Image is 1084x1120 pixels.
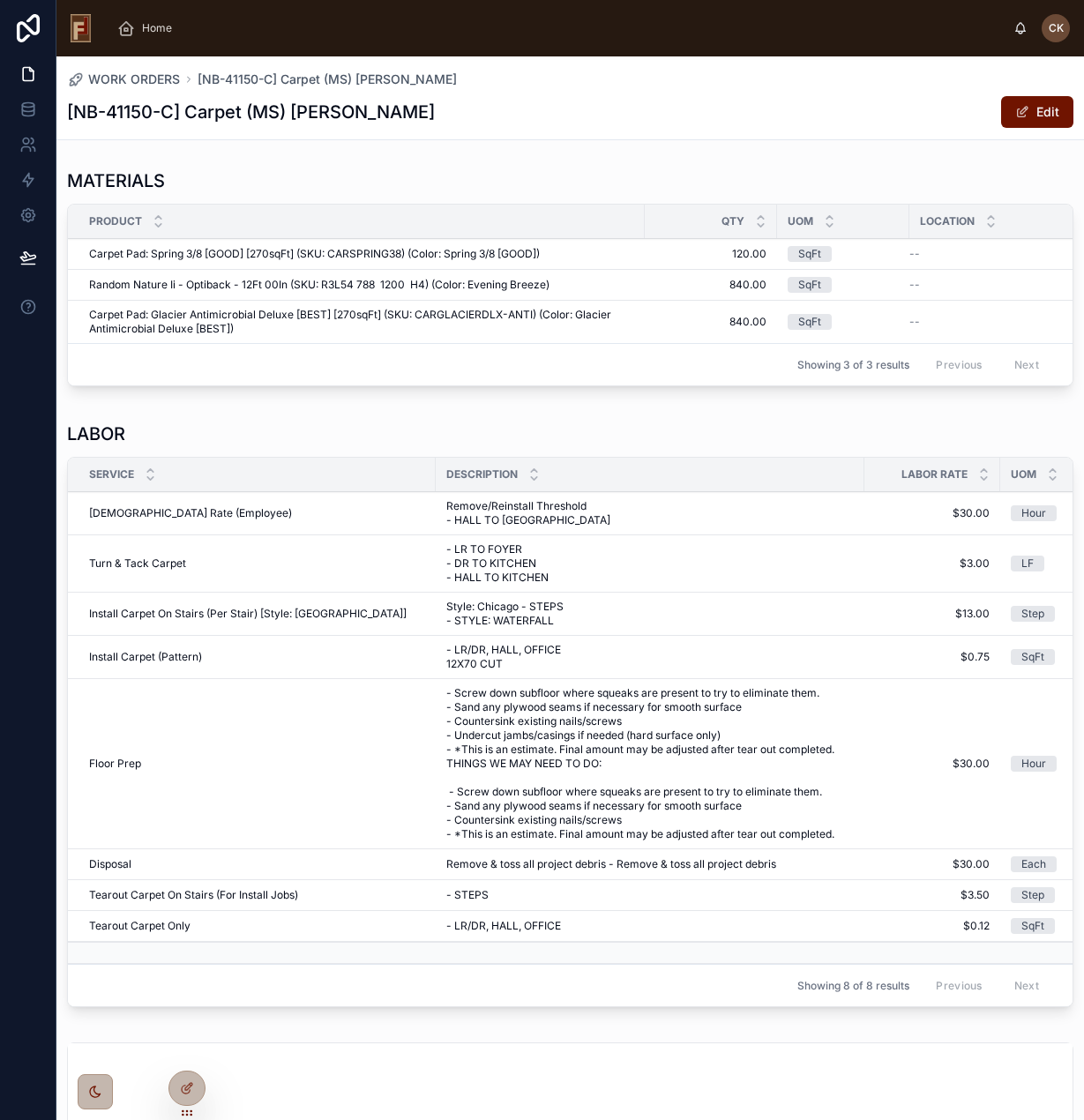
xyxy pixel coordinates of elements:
[797,979,909,993] span: Showing 8 of 8 results
[89,919,191,933] span: Tearout Carpet Only
[875,607,990,621] span: $13.00
[875,556,990,571] span: $3.00
[89,247,540,261] span: Carpet Pad: Spring 3/8 [GOOD] [270sqFt] (SKU: CARSPRING38) (Color: Spring 3/8 [GOOD])
[89,607,407,621] span: Install Carpet On Stairs (Per Stair) [Style: [GEOGRAPHIC_DATA]]
[1021,856,1046,872] div: Each
[1021,556,1034,571] div: LF
[89,857,131,871] span: Disposal
[142,21,172,35] span: Home
[88,71,180,88] span: WORK ORDERS
[446,919,561,933] span: - LR/DR, HALL, OFFICE
[875,888,990,902] span: $3.50
[655,247,766,261] span: 120.00
[909,247,920,261] span: --
[901,467,968,482] span: Labor Rate
[797,358,909,372] span: Showing 3 of 3 results
[89,650,202,664] span: Install Carpet (Pattern)
[89,757,141,771] span: Floor Prep
[655,278,766,292] span: 840.00
[875,757,990,771] span: $30.00
[1049,21,1064,35] span: CK
[89,506,292,520] span: [DEMOGRAPHIC_DATA] Rate (Employee)
[875,506,990,520] span: $30.00
[89,467,134,482] span: Service
[920,214,975,228] span: Location
[112,12,184,44] a: Home
[909,315,920,329] span: --
[89,888,298,902] span: Tearout Carpet On Stairs (For Install Jobs)
[89,308,634,336] span: Carpet Pad: Glacier Antimicrobial Deluxe [BEST] [270sqFt] (SKU: CARGLACIERDLX-ANTI) (Color: Glaci...
[1011,467,1036,482] span: UOM
[875,650,990,664] span: $0.75
[1021,649,1044,665] div: SqFt
[67,168,165,193] h1: MATERIALS
[875,857,990,871] span: $30.00
[446,542,720,585] span: - LR TO FOYER - DR TO KITCHEN - HALL TO KITCHEN
[655,315,766,329] span: 840.00
[721,214,744,228] span: Qty
[89,278,549,292] span: Random Nature Ii - Optiback - 12Ft 00In (SKU: R3L54 788 1200 H4) (Color: Evening Breeze)
[1021,918,1044,934] div: SqFt
[798,314,821,330] div: SqFt
[67,71,180,88] a: WORK ORDERS
[1001,96,1073,128] button: Edit
[89,214,142,228] span: Product
[446,600,674,628] span: Style: Chicago - STEPS - STYLE: WATERFALL
[198,71,457,88] a: [NB-41150-C] Carpet (MS) [PERSON_NAME]
[1021,505,1046,521] div: Hour
[89,556,186,571] span: Turn & Tack Carpet
[1021,887,1044,903] div: Step
[798,277,821,293] div: SqFt
[446,467,518,482] span: Description
[909,278,920,292] span: --
[446,643,620,671] span: - LR/DR, HALL, OFFICE 12X70 CUT
[1021,606,1044,622] div: Step
[1021,756,1046,772] div: Hour
[446,888,489,902] span: - STEPS
[71,14,91,42] img: App logo
[446,686,854,841] span: - Screw down subfloor where squeaks are present to try to eliminate them. - Sand any plywood seam...
[788,214,813,228] span: UOM
[446,857,776,871] span: Remove & toss all project debris - Remove & toss all project debris
[798,246,821,262] div: SqFt
[875,919,990,933] span: $0.12
[67,100,435,124] h1: [NB-41150-C] Carpet (MS) [PERSON_NAME]
[446,499,753,527] span: Remove/Reinstall Threshold - HALL TO [GEOGRAPHIC_DATA]
[105,9,1013,48] div: scrollable content
[67,422,125,446] h1: LABOR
